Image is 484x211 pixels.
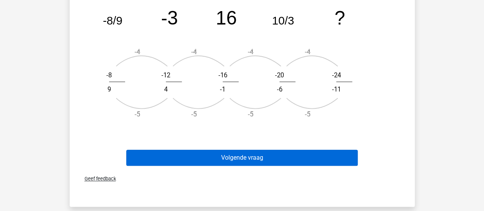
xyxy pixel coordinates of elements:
[334,7,345,28] tspan: ?
[107,86,111,93] text: 9
[332,86,341,93] text: -11
[215,7,236,28] tspan: 16
[126,150,358,166] button: Volgende vraag
[191,48,196,56] text: -4
[305,48,310,56] text: -4
[277,86,282,93] text: -6
[106,71,112,79] text: -8
[218,71,227,79] text: -16
[275,71,284,79] text: -20
[332,71,341,79] text: -24
[134,48,140,56] text: -4
[220,86,225,93] text: -1
[161,7,178,28] tspan: -3
[305,111,310,118] text: -5
[103,14,122,27] tspan: -8/9
[78,176,116,182] span: Geef feedback
[191,111,196,118] text: -5
[248,111,253,118] text: -5
[161,71,170,79] text: -12
[164,86,168,93] text: 4
[272,14,294,27] tspan: 10/3
[134,111,140,118] text: -5
[248,48,253,56] text: -4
